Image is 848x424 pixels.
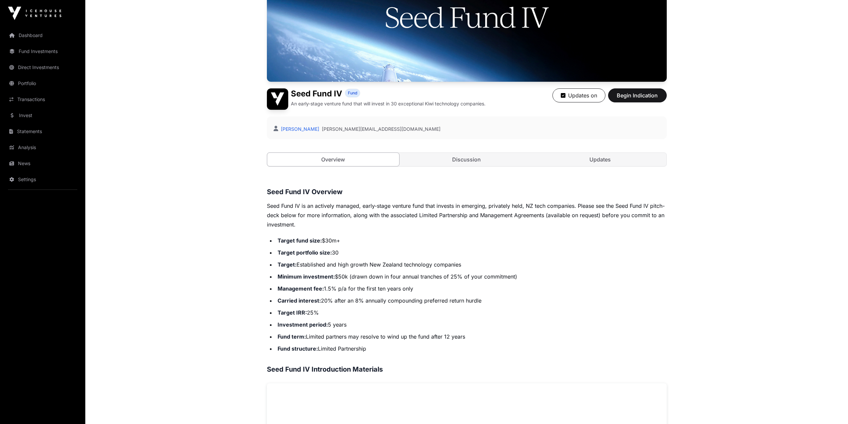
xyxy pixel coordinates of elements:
[278,273,335,280] strong: Minimum investment:
[616,91,658,99] span: Begin Indication
[278,237,322,244] strong: Target fund size:
[267,88,288,110] img: Seed Fund IV
[278,297,321,304] strong: Carried interest:
[278,249,332,256] strong: Target portfolio size:
[276,332,667,341] li: Limited partners may resolve to wind up the fund after 12 years
[5,124,80,139] a: Statements
[5,60,80,75] a: Direct Investments
[280,126,319,132] a: [PERSON_NAME]
[276,308,667,317] li: 25%
[267,186,667,197] h3: Seed Fund IV Overview
[815,392,848,424] iframe: Chat Widget
[278,261,297,268] strong: Target:
[276,284,667,293] li: 1.5% p/a for the first ten years only
[5,76,80,91] a: Portfolio
[278,285,324,292] strong: Management fee:
[8,7,61,20] img: Icehouse Ventures Logo
[5,28,80,43] a: Dashboard
[278,333,306,340] strong: Fund term:
[267,153,666,166] nav: Tabs
[278,309,307,316] strong: Target IRR:
[5,140,80,155] a: Analysis
[534,153,666,166] a: Updates
[608,95,667,102] a: Begin Indication
[5,172,80,187] a: Settings
[5,156,80,171] a: News
[267,152,400,166] a: Overview
[278,345,318,352] strong: Fund structure:
[278,321,328,328] strong: Investment period:
[276,296,667,305] li: 20% after an 8% annually compounding preferred return hurdle
[322,126,440,132] a: [PERSON_NAME][EMAIL_ADDRESS][DOMAIN_NAME]
[401,153,533,166] a: Discussion
[276,260,667,269] li: Established and high growth New Zealand technology companies
[276,236,667,245] li: $30m+
[5,92,80,107] a: Transactions
[276,344,667,353] li: Limited Partnership
[276,272,667,281] li: $50k (drawn down in four annual tranches of 25% of your commitment)
[267,364,667,375] h3: Seed Fund IV Introduction Materials
[291,88,342,99] h1: Seed Fund IV
[348,90,357,96] span: Fund
[276,248,667,257] li: 30
[5,44,80,59] a: Fund Investments
[5,108,80,123] a: Invest
[267,201,667,229] p: Seed Fund IV is an actively managed, early-stage venture fund that invests in emerging, privately...
[276,320,667,329] li: 5 years
[291,100,485,107] p: An early-stage venture fund that will invest in 30 exceptional Kiwi technology companies.
[552,88,605,102] button: Updates on
[608,88,667,102] button: Begin Indication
